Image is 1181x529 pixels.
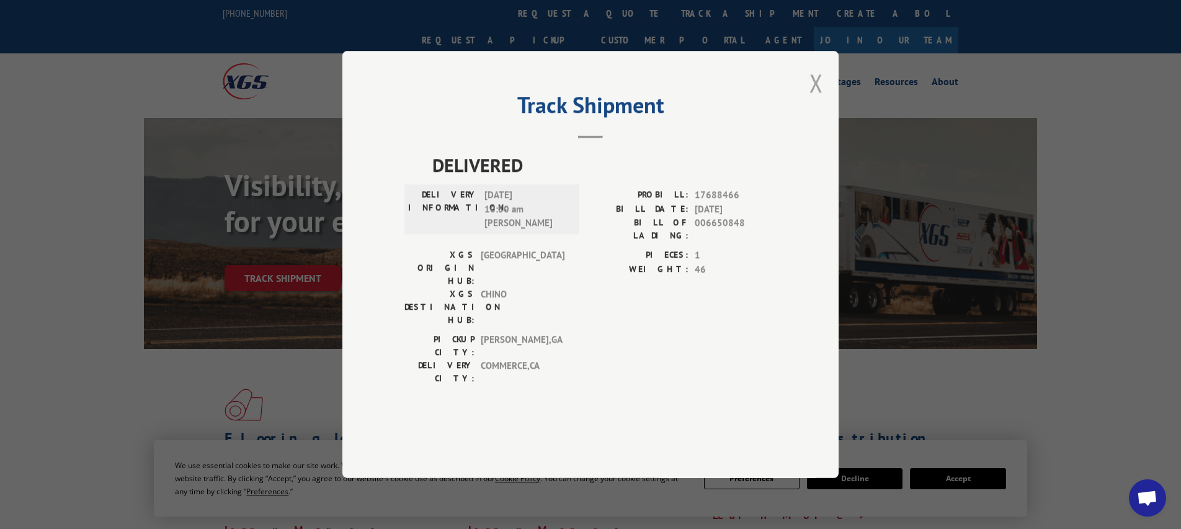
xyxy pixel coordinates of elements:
[404,287,475,327] label: XGS DESTINATION HUB:
[404,333,475,359] label: PICKUP CITY:
[695,202,777,217] span: [DATE]
[695,263,777,277] span: 46
[695,188,777,202] span: 17688466
[404,248,475,287] label: XGS ORIGIN HUB:
[1129,479,1166,517] div: Open chat
[590,248,689,263] label: PIECES:
[481,287,564,327] span: CHINO
[590,202,689,217] label: BILL DATE:
[481,248,564,287] span: [GEOGRAPHIC_DATA]
[404,359,475,385] label: DELIVERY CITY:
[404,96,777,120] h2: Track Shipment
[408,188,478,230] label: DELIVERY INFORMATION:
[809,66,823,99] button: Close modal
[590,188,689,202] label: PROBILL:
[481,333,564,359] span: [PERSON_NAME] , GA
[695,216,777,242] span: 006650848
[590,263,689,277] label: WEIGHT:
[484,188,568,230] span: [DATE] 10:50 am [PERSON_NAME]
[590,216,689,242] label: BILL OF LADING:
[432,151,777,179] span: DELIVERED
[695,248,777,263] span: 1
[481,359,564,385] span: COMMERCE , CA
